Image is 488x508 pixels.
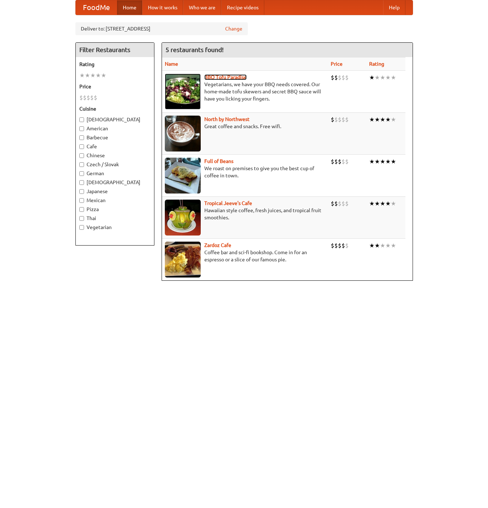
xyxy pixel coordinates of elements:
li: ★ [90,71,96,79]
h4: Filter Restaurants [76,43,154,57]
input: Barbecue [79,135,84,140]
li: $ [331,200,334,208]
li: ★ [391,158,396,166]
label: Pizza [79,206,150,213]
img: beans.jpg [165,158,201,194]
label: [DEMOGRAPHIC_DATA] [79,116,150,123]
input: German [79,171,84,176]
li: $ [338,200,341,208]
a: Recipe videos [221,0,264,15]
input: Thai [79,216,84,221]
li: $ [341,242,345,250]
li: ★ [375,158,380,166]
li: $ [87,94,90,102]
label: [DEMOGRAPHIC_DATA] [79,179,150,186]
input: Chinese [79,153,84,158]
a: Change [225,25,242,32]
input: [DEMOGRAPHIC_DATA] [79,180,84,185]
li: $ [341,158,345,166]
li: ★ [375,200,380,208]
li: ★ [385,116,391,123]
li: $ [90,94,94,102]
label: American [79,125,150,132]
a: Price [331,61,343,67]
li: ★ [369,242,375,250]
a: Rating [369,61,384,67]
li: $ [345,74,349,81]
input: [DEMOGRAPHIC_DATA] [79,117,84,122]
li: ★ [101,71,106,79]
a: Tropical Jeeve's Cafe [204,200,252,206]
li: ★ [385,158,391,166]
b: Zardoz Cafe [204,242,231,248]
label: Thai [79,215,150,222]
li: ★ [375,116,380,123]
label: Japanese [79,188,150,195]
li: $ [331,116,334,123]
li: $ [83,94,87,102]
li: ★ [96,71,101,79]
li: $ [338,158,341,166]
h5: Rating [79,61,150,68]
label: Chinese [79,152,150,159]
li: $ [341,74,345,81]
p: Great coffee and snacks. Free wifi. [165,123,325,130]
li: $ [331,158,334,166]
li: $ [345,200,349,208]
p: We roast on premises to give you the best cup of coffee in town. [165,165,325,179]
li: $ [345,158,349,166]
label: Czech / Slovak [79,161,150,168]
li: $ [334,158,338,166]
a: Who we are [183,0,221,15]
li: ★ [385,242,391,250]
li: $ [79,94,83,102]
a: North by Northwest [204,116,250,122]
label: Mexican [79,197,150,204]
li: ★ [391,200,396,208]
li: ★ [369,116,375,123]
a: BBQ Tofu Paradise [204,74,247,80]
li: $ [338,242,341,250]
a: FoodMe [76,0,117,15]
input: Mexican [79,198,84,203]
li: ★ [85,71,90,79]
div: Deliver to: [STREET_ADDRESS] [75,22,248,35]
li: ★ [380,74,385,81]
li: $ [331,74,334,81]
li: ★ [391,242,396,250]
h5: Cuisine [79,105,150,112]
a: Full of Beans [204,158,233,164]
li: ★ [369,74,375,81]
a: Help [383,0,405,15]
li: ★ [385,200,391,208]
li: $ [334,242,338,250]
li: ★ [385,74,391,81]
li: $ [94,94,97,102]
li: ★ [391,74,396,81]
label: Cafe [79,143,150,150]
input: American [79,126,84,131]
li: ★ [391,116,396,123]
img: jeeves.jpg [165,200,201,236]
li: $ [345,116,349,123]
li: $ [338,74,341,81]
label: German [79,170,150,177]
li: $ [331,242,334,250]
li: $ [334,74,338,81]
li: $ [334,116,338,123]
img: north.jpg [165,116,201,152]
li: ★ [380,242,385,250]
img: tofuparadise.jpg [165,74,201,109]
li: ★ [380,158,385,166]
ng-pluralize: 5 restaurants found! [166,46,224,53]
input: Czech / Slovak [79,162,84,167]
a: Home [117,0,142,15]
img: zardoz.jpg [165,242,201,278]
li: ★ [375,74,380,81]
label: Barbecue [79,134,150,141]
li: ★ [375,242,380,250]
